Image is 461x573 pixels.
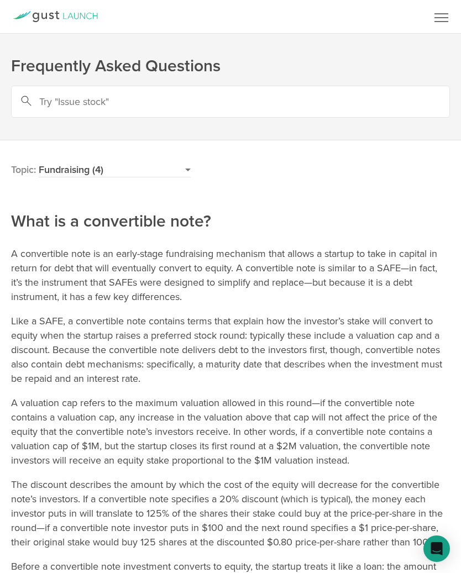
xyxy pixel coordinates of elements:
h2: What is a convertible note? [11,136,450,233]
div: Open Intercom Messenger [423,535,450,562]
h1: Frequently Asked Questions [11,55,450,77]
p: A valuation cap refers to the maximum valuation allowed in this round—if the convertible note con... [11,396,450,467]
p: The discount describes the amount by which the cost of the equity will decrease for the convertib... [11,477,450,549]
h2: Topic: [11,88,191,177]
a: Gust [13,11,98,22]
input: Try "Issue stock" [11,86,450,118]
p: Like a SAFE, a convertible note contains terms that explain how the investor’s stake will convert... [11,314,450,386]
p: A convertible note is an early-stage fundraising mechanism that allows a startup to take in capit... [11,246,450,304]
